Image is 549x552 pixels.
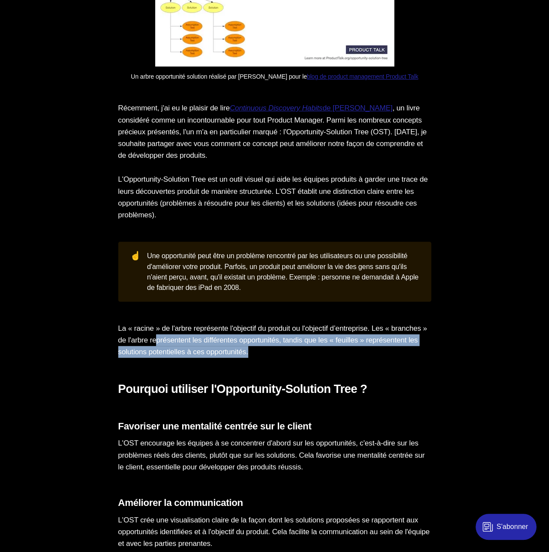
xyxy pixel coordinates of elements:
[230,104,323,112] em: Continuous Discovery Habits
[118,421,431,432] h3: Favoriser une mentalité centrée sur le client
[307,73,418,80] a: blog de product management Product Talk
[468,509,549,552] iframe: portal-trigger
[118,173,431,221] p: L'Opportunity-Solution Tree est un outil visuel qui aide les équipes produits à garder une trace ...
[131,73,307,80] span: Un arbre opportunité solution réalisé par [PERSON_NAME] pour le
[118,497,431,509] h3: Améliorer la communication
[118,382,431,396] h2: Pourquoi utiliser l'Opportunity-Solution Tree ?
[118,437,431,473] p: L'OST encourage les équipes à se concentrer d'abord sur les opportunités, c'est-à-dire sur les pr...
[130,250,147,293] div: ☝️
[147,250,419,293] div: Une opportunité peut être un problème rencontré par les utilisateurs ou une possibilité d'amélior...
[118,323,431,358] p: La « racine » de l'arbre représente l'objectif du produit ou l'objectif d’entreprise. Les « branc...
[230,104,392,112] a: Continuous Discovery Habitsde [PERSON_NAME]
[118,102,431,161] p: Récemment, j'ai eu le plaisir de lire , un livre considéré comme un incontournable pour tout Prod...
[118,514,431,550] p: L'OST crée une visualisation claire de la façon dont les solutions proposées se rapportent aux op...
